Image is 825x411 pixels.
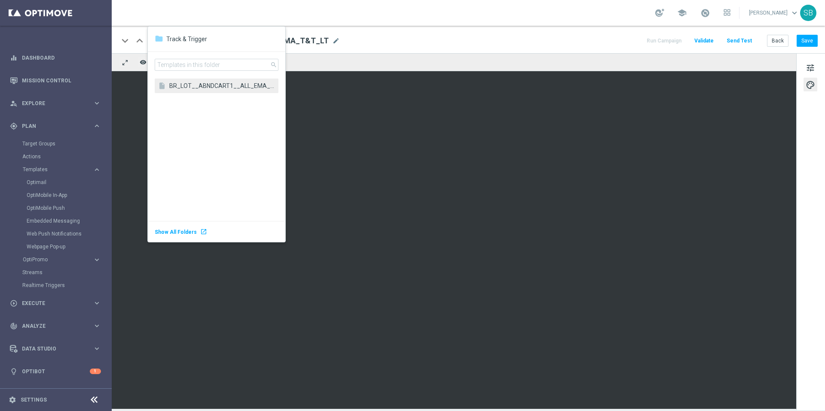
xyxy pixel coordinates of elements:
[22,69,101,92] a: Mission Control
[10,69,101,92] div: Mission Control
[27,176,111,189] div: Optimail
[10,368,18,375] i: lightbulb
[9,300,101,307] button: play_circle_outline Execute keyboard_arrow_right
[90,369,101,374] div: 1
[748,6,800,19] a: [PERSON_NAME]keyboard_arrow_down
[27,240,111,253] div: Webpage Pop-up
[10,100,18,107] i: person_search
[797,35,818,47] button: Save
[22,101,93,106] span: Explore
[21,397,47,402] a: Settings
[137,57,172,68] button: remove_red_eye Preview
[693,35,715,47] button: Validate
[677,8,687,18] span: school
[10,299,18,307] i: play_circle_outline
[9,323,101,329] button: track_changes Analyze keyboard_arrow_right
[155,59,278,71] input: Templates in this folder
[804,60,817,74] button: tune
[22,137,111,150] div: Target Groups
[10,100,93,107] div: Explore
[200,228,207,235] div: launch
[694,38,714,44] span: Validate
[22,150,111,163] div: Actions
[725,35,753,47] button: Send Test
[27,227,111,240] div: Web Push Notifications
[27,179,89,186] a: Optimail
[22,124,93,129] span: Plan
[270,61,277,68] span: search
[9,368,101,375] button: lightbulb Optibot 1
[9,54,101,61] button: equalizer Dashboard
[155,228,209,236] a: Show All Folders launch
[10,360,101,383] div: Optibot
[27,205,89,212] a: OptiMobile Push
[767,35,788,47] button: Back
[332,37,340,45] span: mode_edit
[10,54,18,62] i: equalizer
[22,266,111,279] div: Streams
[800,5,816,21] div: SB
[93,322,101,330] i: keyboard_arrow_right
[22,360,90,383] a: Optibot
[93,299,101,307] i: keyboard_arrow_right
[10,122,18,130] i: gps_fixed
[93,122,101,130] i: keyboard_arrow_right
[22,282,89,289] a: Realtime Triggers
[23,257,84,262] span: OptiPromo
[10,345,93,353] div: Data Studio
[9,100,101,107] button: person_search Explore keyboard_arrow_right
[22,166,101,173] button: Templates keyboard_arrow_right
[23,167,84,172] span: Templates
[27,230,89,237] a: Web Push Notifications
[9,345,101,352] button: Data Studio keyboard_arrow_right
[804,78,817,91] button: palette
[155,33,163,44] div: folder
[155,229,197,235] span: Show All Folders
[22,46,101,69] a: Dashboard
[9,396,16,404] i: settings
[9,123,101,130] button: gps_fixed Plan keyboard_arrow_right
[140,59,147,66] i: remove_red_eye
[10,46,101,69] div: Dashboard
[22,269,89,276] a: Streams
[10,299,93,307] div: Execute
[22,140,89,147] a: Target Groups
[10,322,93,330] div: Analyze
[93,345,101,353] i: keyboard_arrow_right
[27,192,89,199] a: OptiMobile In-App
[22,279,111,292] div: Realtime Triggers
[27,218,89,224] a: Embedded Messaging
[27,202,111,215] div: OptiMobile Push
[10,122,93,130] div: Plan
[22,301,93,306] span: Execute
[22,256,101,263] button: OptiPromo keyboard_arrow_right
[166,35,207,43] span: Track & Trigger
[806,79,815,91] span: palette
[22,323,93,329] span: Analyze
[22,346,93,351] span: Data Studio
[22,163,111,253] div: Templates
[9,77,101,84] button: Mission Control
[27,189,111,202] div: OptiMobile In-App
[790,8,799,18] span: keyboard_arrow_down
[158,82,166,90] div: insert_drive_file
[806,62,815,73] span: tune
[23,257,93,262] div: OptiPromo
[93,166,101,174] i: keyboard_arrow_right
[27,215,111,227] div: Embedded Messaging
[27,243,89,250] a: Webpage Pop-up
[22,253,111,266] div: OptiPromo
[169,82,274,90] span: BR_LOT__ABNDCART1__ALL_EMA_T&T_LT
[23,167,93,172] div: Templates
[93,99,101,107] i: keyboard_arrow_right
